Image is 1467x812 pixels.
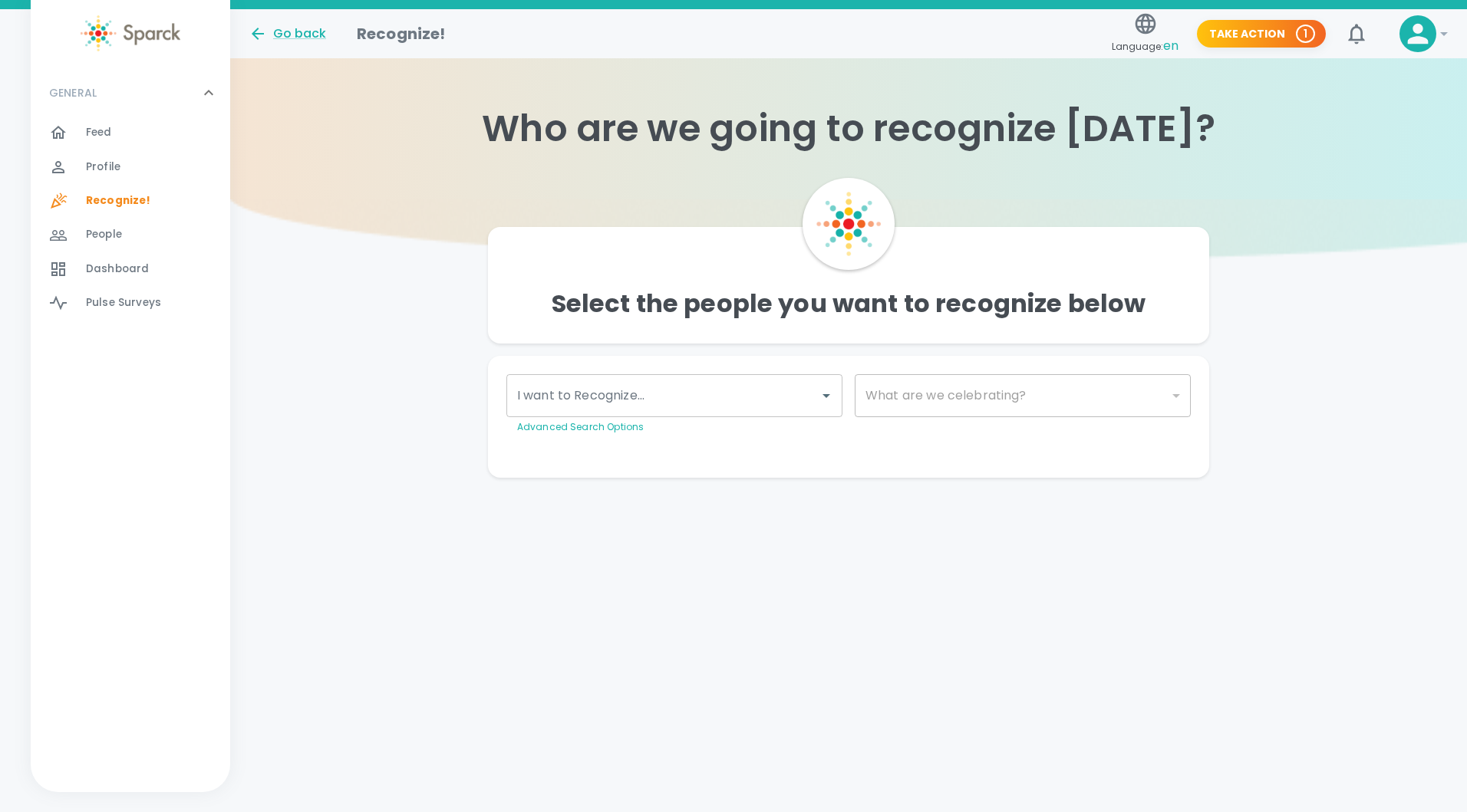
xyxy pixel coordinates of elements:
[81,15,180,51] img: Sparck logo
[49,85,97,100] p: GENERAL
[31,252,230,286] a: Dashboard
[31,116,230,150] a: Feed
[1106,7,1185,61] button: Language:en
[249,25,326,43] button: Go back
[86,227,122,242] span: People
[31,15,230,51] a: Sparck logo
[86,295,161,311] span: Pulse Surveys
[1112,36,1179,57] span: Language:
[31,150,230,184] a: Profile
[31,286,230,320] a: Pulse Surveys
[31,116,230,326] div: GENERAL
[86,125,112,140] span: Feed
[816,192,881,256] img: Sparck Logo
[86,193,151,209] span: Recognize!
[517,420,644,433] a: Advanced Search Options
[552,288,1146,319] h4: Select the people you want to recognize below
[31,218,230,251] a: People
[1304,26,1307,41] p: 1
[357,21,446,46] h1: Recognize!
[230,107,1467,150] h1: Who are we going to recognize [DATE]?
[86,261,149,277] span: Dashboard
[31,184,230,218] a: Recognize!
[86,159,120,175] span: Profile
[1197,20,1326,48] button: Take Action 1
[31,70,230,116] div: GENERAL
[816,385,837,406] button: Open
[1163,37,1179,54] span: en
